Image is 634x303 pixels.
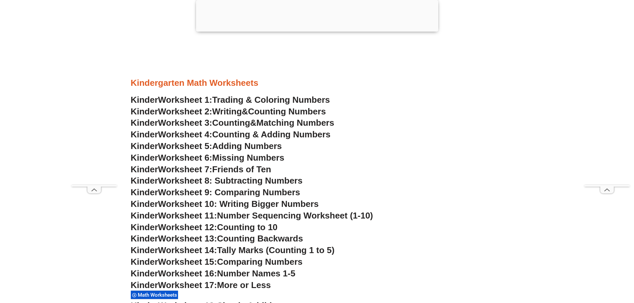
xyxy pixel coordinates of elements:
span: Adding Numbers [212,141,282,151]
span: Worksheet 9: Comparing Numbers [158,187,300,197]
span: Number Names 1-5 [217,268,295,278]
span: Kinder [131,95,158,105]
a: KinderWorksheet 6:Missing Numbers [131,153,285,163]
span: Kinder [131,245,158,255]
span: Kinder [131,268,158,278]
div: Math Worksheets [131,290,178,299]
span: Kinder [131,199,158,209]
span: Counting to 10 [217,222,278,232]
span: Worksheet 13: [158,233,217,243]
span: Kinder [131,129,158,139]
a: KinderWorksheet 1:Trading & Coloring Numbers [131,95,330,105]
span: Worksheet 8: Subtracting Numbers [158,176,303,186]
span: Worksheet 4: [158,129,212,139]
span: Kinder [131,118,158,128]
span: Worksheet 5: [158,141,212,151]
span: Counting Backwards [217,233,303,243]
span: Kinder [131,257,158,267]
iframe: Advertisement [72,15,117,185]
span: Counting [212,118,250,128]
span: Worksheet 1: [158,95,212,105]
span: Tally Marks (Counting 1 to 5) [217,245,334,255]
a: KinderWorksheet 9: Comparing Numbers [131,187,300,197]
span: Missing Numbers [212,153,285,163]
a: KinderWorksheet 8: Subtracting Numbers [131,176,303,186]
span: Worksheet 11: [158,211,217,221]
a: KinderWorksheet 5:Adding Numbers [131,141,282,151]
span: Worksheet 7: [158,164,212,174]
iframe: Advertisement [584,15,630,185]
h3: Kindergarten Math Worksheets [131,77,504,89]
span: Math Worksheets [138,292,179,298]
span: Counting Numbers [248,106,326,116]
span: Friends of Ten [212,164,271,174]
a: KinderWorksheet 10: Writing Bigger Numbers [131,199,319,209]
span: Worksheet 12: [158,222,217,232]
span: Writing [212,106,242,116]
span: Kinder [131,187,158,197]
span: More or Less [217,280,271,290]
span: Trading & Coloring Numbers [212,95,330,105]
span: Kinder [131,164,158,174]
iframe: Chat Widget [523,228,634,303]
a: KinderWorksheet 3:Counting&Matching Numbers [131,118,334,128]
span: Kinder [131,176,158,186]
span: Worksheet 17: [158,280,217,290]
span: Counting & Adding Numbers [212,129,331,139]
span: Kinder [131,106,158,116]
a: KinderWorksheet 7:Friends of Ten [131,164,271,174]
span: Worksheet 2: [158,106,212,116]
span: Kinder [131,233,158,243]
a: KinderWorksheet 2:Writing&Counting Numbers [131,106,326,116]
span: Comparing Numbers [217,257,303,267]
span: Kinder [131,222,158,232]
span: Matching Numbers [256,118,334,128]
span: Worksheet 16: [158,268,217,278]
span: Worksheet 6: [158,153,212,163]
a: KinderWorksheet 4:Counting & Adding Numbers [131,129,331,139]
span: Kinder [131,153,158,163]
span: Number Sequencing Worksheet (1-10) [217,211,373,221]
span: Kinder [131,211,158,221]
span: Kinder [131,280,158,290]
span: Worksheet 3: [158,118,212,128]
span: Worksheet 14: [158,245,217,255]
span: Kinder [131,141,158,151]
span: Worksheet 15: [158,257,217,267]
span: Worksheet 10: Writing Bigger Numbers [158,199,319,209]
